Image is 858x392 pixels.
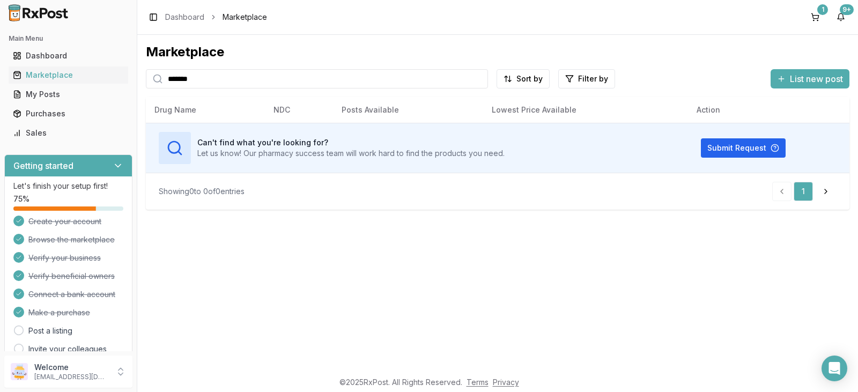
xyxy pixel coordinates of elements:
div: Marketplace [146,43,849,61]
span: Create your account [28,216,101,227]
span: Verify beneficial owners [28,271,115,282]
a: Sales [9,123,128,143]
img: RxPost Logo [4,4,73,21]
button: Sort by [497,69,550,88]
button: Purchases [4,105,132,122]
a: Go to next page [815,182,837,201]
a: Privacy [493,378,519,387]
th: Lowest Price Available [483,97,689,123]
span: Verify your business [28,253,101,263]
button: 1 [807,9,824,26]
span: Sort by [516,73,543,84]
span: Make a purchase [28,307,90,318]
span: Marketplace [223,12,267,23]
button: 9+ [832,9,849,26]
a: My Posts [9,85,128,104]
button: Filter by [558,69,615,88]
button: Dashboard [4,47,132,64]
th: Posts Available [333,97,483,123]
a: Marketplace [9,65,128,85]
p: [EMAIL_ADDRESS][DOMAIN_NAME] [34,373,109,381]
a: Purchases [9,104,128,123]
div: Purchases [13,108,124,119]
div: 1 [817,4,828,15]
div: My Posts [13,89,124,100]
a: Dashboard [165,12,204,23]
a: Post a listing [28,326,72,336]
span: List new post [790,72,843,85]
h3: Getting started [13,159,73,172]
nav: breadcrumb [165,12,267,23]
button: Submit Request [701,138,786,158]
button: My Posts [4,86,132,103]
div: 9+ [840,4,854,15]
a: 1 [794,182,813,201]
p: Welcome [34,362,109,373]
nav: pagination [772,182,837,201]
h2: Main Menu [9,34,128,43]
div: Sales [13,128,124,138]
button: Marketplace [4,66,132,84]
div: Open Intercom Messenger [822,356,847,381]
h3: Can't find what you're looking for? [197,137,505,148]
th: Action [688,97,849,123]
span: Browse the marketplace [28,234,115,245]
span: Connect a bank account [28,289,115,300]
img: User avatar [11,363,28,380]
button: Sales [4,124,132,142]
p: Let us know! Our pharmacy success team will work hard to find the products you need. [197,148,505,159]
a: Invite your colleagues [28,344,107,354]
span: 75 % [13,194,29,204]
div: Marketplace [13,70,124,80]
a: Terms [467,378,489,387]
th: NDC [265,97,333,123]
div: Showing 0 to 0 of 0 entries [159,186,245,197]
th: Drug Name [146,97,265,123]
p: Let's finish your setup first! [13,181,123,191]
button: List new post [771,69,849,88]
a: Dashboard [9,46,128,65]
div: Dashboard [13,50,124,61]
a: List new post [771,75,849,85]
span: Filter by [578,73,608,84]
